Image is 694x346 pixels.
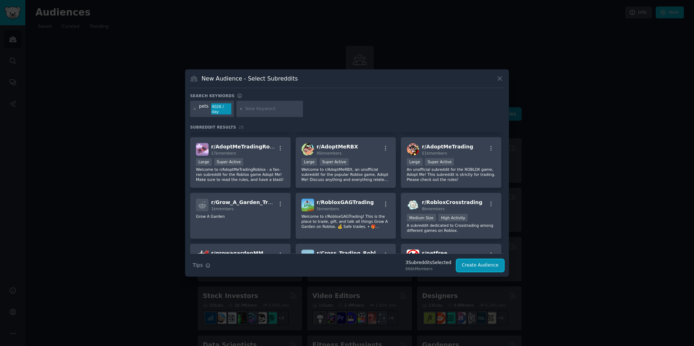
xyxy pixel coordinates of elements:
[301,158,317,166] div: Large
[301,143,314,156] img: AdoptMeRBX
[407,223,496,233] p: A subreddit dedicated to Crosstrading among different games on Roblox.
[406,266,451,271] div: 666k Members
[301,250,314,262] img: Cross_Trading_Roblox
[425,158,454,166] div: Super Active
[190,125,236,130] span: Subreddit Results
[407,167,496,182] p: An unofficial subreddit for the ROBLOX game, Adopt Me! This subreddit is strictly for trading. Pl...
[245,106,300,112] input: New Keyword
[407,214,436,221] div: Medium Size
[320,158,349,166] div: Super Active
[317,199,374,205] span: r/ RobloxGAGTrading
[317,144,358,150] span: r/ AdoptMeRBX
[301,167,390,182] p: Welcome to r/AdoptMeRBX, an unofficial subreddit for the popular Roblox game, Adopt Me! Discuss a...
[193,261,203,269] span: Tips
[317,207,339,211] span: 5k members
[190,93,235,98] h3: Search keywords
[407,199,419,211] img: RobloxCrosstrading
[211,199,284,205] span: r/ Grow_A_Garden_Trading
[196,158,212,166] div: Large
[422,250,447,256] span: r/ petfree
[317,250,383,256] span: r/ Cross_Trading_Roblox
[211,103,231,115] div: 4026 / day
[438,214,468,221] div: High Activity
[422,144,473,150] span: r/ AdoptMeTrading
[196,167,285,182] p: Welcome to r/AdoptMeTradingRoblox - a fan-ran subreddit for the Roblox game Adopt Me! Make sure t...
[407,158,423,166] div: Large
[211,207,234,211] span: 1k members
[239,125,244,129] span: 28
[317,151,342,155] span: 45k members
[301,199,314,211] img: RobloxGAGTrading
[422,151,447,155] span: 51k members
[211,250,264,256] span: r/ growagardenMM
[196,143,209,156] img: AdoptMeTradingRoblox
[211,151,236,155] span: 17k members
[457,259,504,272] button: Create Audience
[196,250,209,262] img: growagardenMM
[199,103,209,115] div: pets
[301,214,390,229] p: Welcome to r/RobloxGAGTrading! This is the place to trade, gift, and talk all things Grow A Garde...
[407,250,419,262] img: petfree
[422,207,445,211] span: 8k members
[214,158,244,166] div: Super Active
[202,75,298,82] h3: New Audience - Select Subreddits
[422,199,482,205] span: r/ RobloxCrosstrading
[196,214,285,219] p: Grow A Garden
[406,260,451,266] div: 3 Subreddit s Selected
[211,144,282,150] span: r/ AdoptMeTradingRoblox
[190,259,213,272] button: Tips
[407,143,419,156] img: AdoptMeTrading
